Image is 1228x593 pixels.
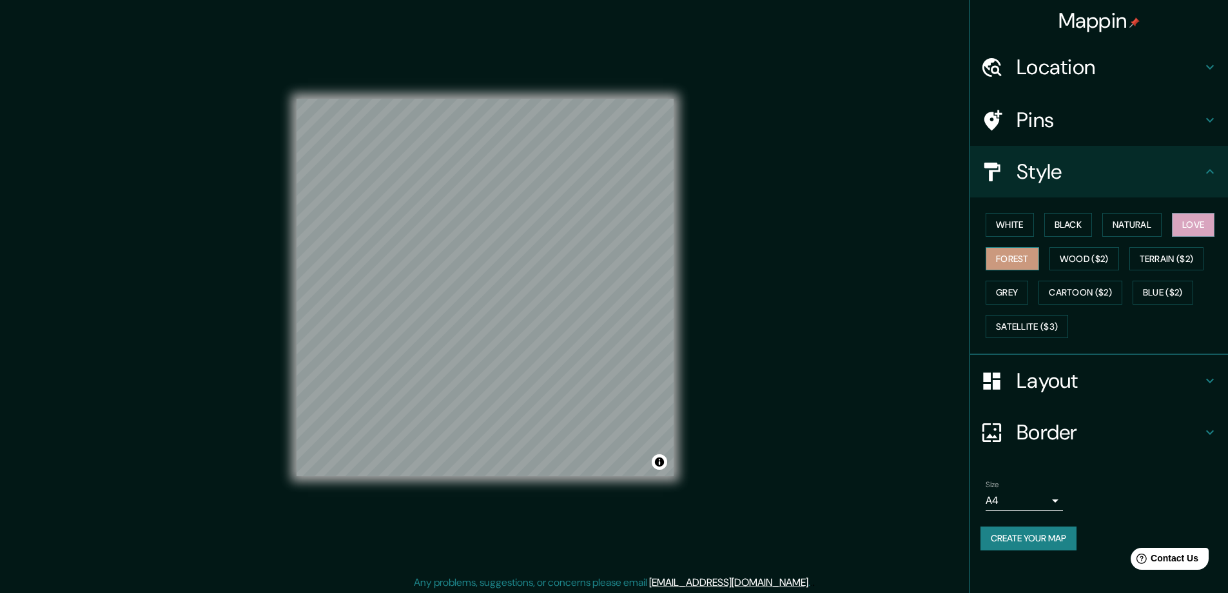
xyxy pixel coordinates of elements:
[986,315,1068,339] button: Satellite ($3)
[986,247,1039,271] button: Forest
[1017,54,1202,80] h4: Location
[970,407,1228,458] div: Border
[297,99,674,476] canvas: Map
[1172,213,1214,237] button: Love
[986,281,1028,305] button: Grey
[986,479,999,490] label: Size
[986,490,1063,511] div: A4
[970,355,1228,407] div: Layout
[1044,213,1093,237] button: Black
[970,94,1228,146] div: Pins
[970,41,1228,93] div: Location
[1017,368,1202,394] h4: Layout
[1133,281,1193,305] button: Blue ($2)
[1049,247,1119,271] button: Wood ($2)
[652,454,667,470] button: Toggle attribution
[1102,213,1162,237] button: Natural
[986,213,1034,237] button: White
[1017,419,1202,445] h4: Border
[980,527,1077,550] button: Create your map
[1129,247,1204,271] button: Terrain ($2)
[649,576,808,589] a: [EMAIL_ADDRESS][DOMAIN_NAME]
[1129,17,1140,28] img: pin-icon.png
[1017,159,1202,185] h4: Style
[1017,107,1202,133] h4: Pins
[1113,543,1214,579] iframe: Help widget launcher
[812,575,815,590] div: .
[810,575,812,590] div: .
[1058,8,1140,34] h4: Mappin
[970,146,1228,197] div: Style
[1038,281,1122,305] button: Cartoon ($2)
[414,575,810,590] p: Any problems, suggestions, or concerns please email .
